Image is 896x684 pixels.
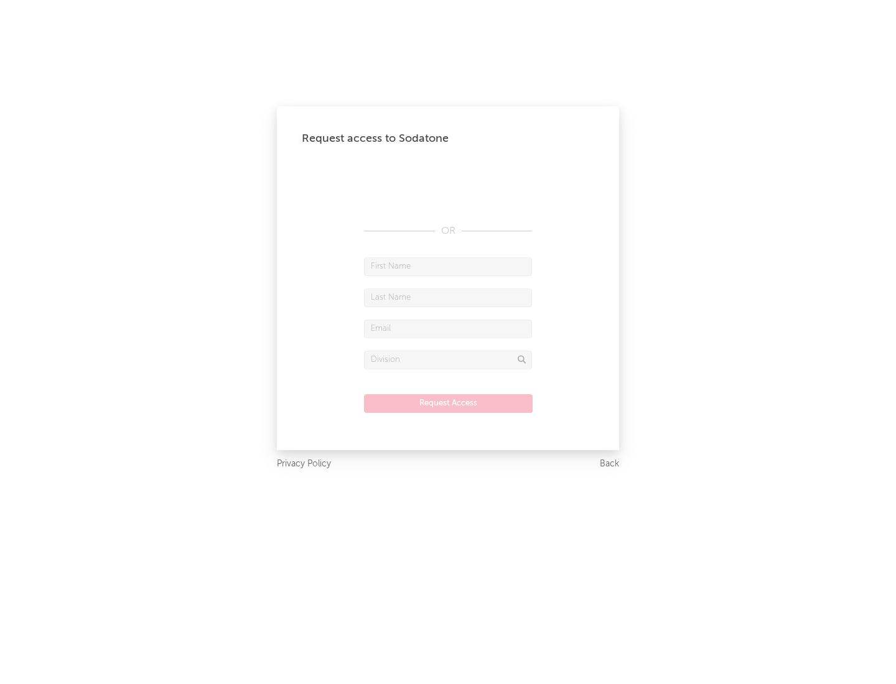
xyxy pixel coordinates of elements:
div: Request access to Sodatone [302,131,594,146]
a: Privacy Policy [277,456,331,472]
button: Request Access [364,394,533,413]
a: Back [600,456,619,472]
input: Last Name [364,289,532,307]
input: Email [364,320,532,338]
div: OR [364,224,532,239]
input: First Name [364,257,532,276]
input: Division [364,351,532,369]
